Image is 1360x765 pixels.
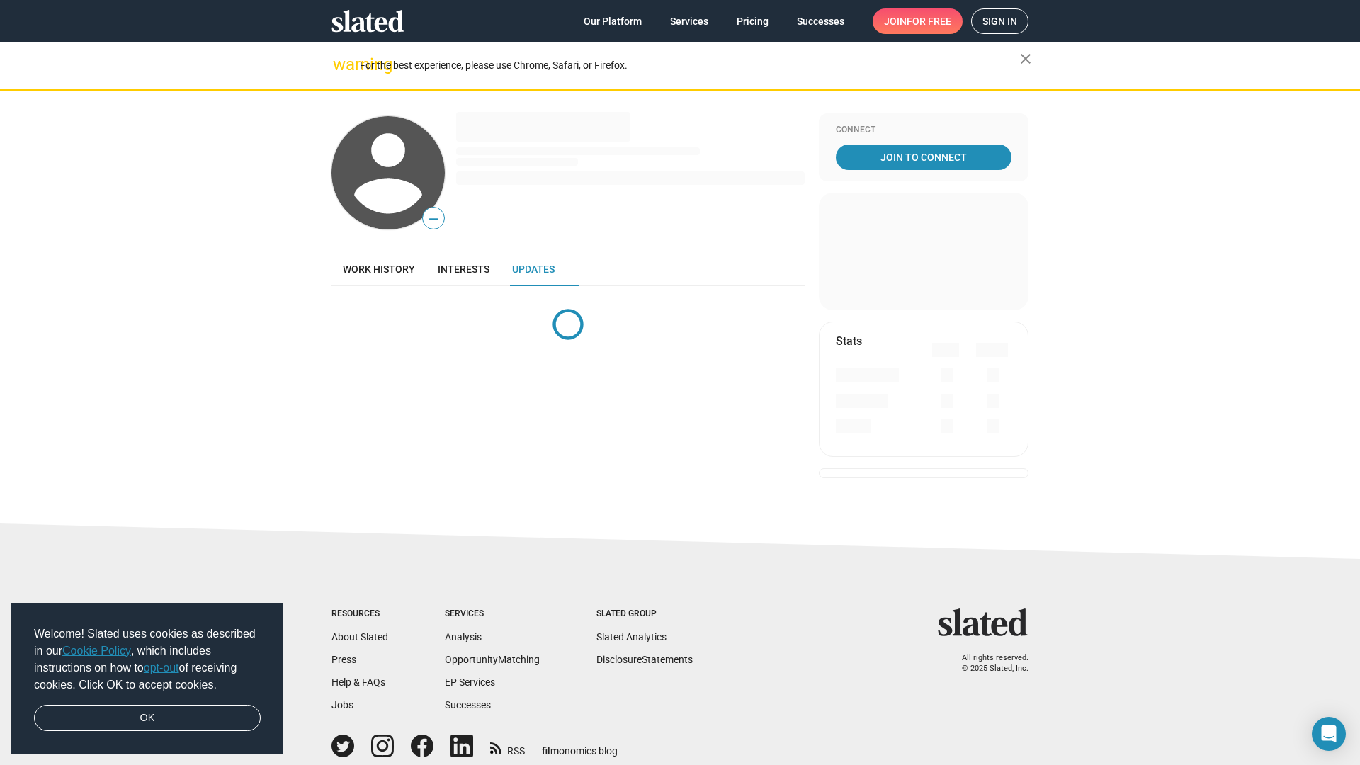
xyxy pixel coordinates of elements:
[596,608,693,620] div: Slated Group
[836,334,862,348] mat-card-title: Stats
[1312,717,1346,751] div: Open Intercom Messenger
[445,631,482,642] a: Analysis
[596,654,693,665] a: DisclosureStatements
[725,8,780,34] a: Pricing
[797,8,844,34] span: Successes
[144,662,179,674] a: opt-out
[982,9,1017,33] span: Sign in
[836,144,1011,170] a: Join To Connect
[542,745,559,756] span: film
[839,144,1009,170] span: Join To Connect
[971,8,1028,34] a: Sign in
[445,608,540,620] div: Services
[836,125,1011,136] div: Connect
[490,736,525,758] a: RSS
[445,676,495,688] a: EP Services
[331,608,388,620] div: Resources
[907,8,951,34] span: for free
[670,8,708,34] span: Services
[331,631,388,642] a: About Slated
[584,8,642,34] span: Our Platform
[331,654,356,665] a: Press
[438,263,489,275] span: Interests
[34,705,261,732] a: dismiss cookie message
[659,8,720,34] a: Services
[333,56,350,73] mat-icon: warning
[501,252,566,286] a: Updates
[331,676,385,688] a: Help & FAQs
[331,252,426,286] a: Work history
[331,699,353,710] a: Jobs
[445,699,491,710] a: Successes
[34,625,261,693] span: Welcome! Slated uses cookies as described in our , which includes instructions on how to of recei...
[11,603,283,754] div: cookieconsent
[873,8,963,34] a: Joinfor free
[445,654,540,665] a: OpportunityMatching
[737,8,769,34] span: Pricing
[62,645,131,657] a: Cookie Policy
[423,210,444,228] span: —
[572,8,653,34] a: Our Platform
[947,653,1028,674] p: All rights reserved. © 2025 Slated, Inc.
[596,631,667,642] a: Slated Analytics
[542,733,618,758] a: filmonomics blog
[343,263,415,275] span: Work history
[786,8,856,34] a: Successes
[512,263,555,275] span: Updates
[426,252,501,286] a: Interests
[884,8,951,34] span: Join
[360,56,1020,75] div: For the best experience, please use Chrome, Safari, or Firefox.
[1017,50,1034,67] mat-icon: close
